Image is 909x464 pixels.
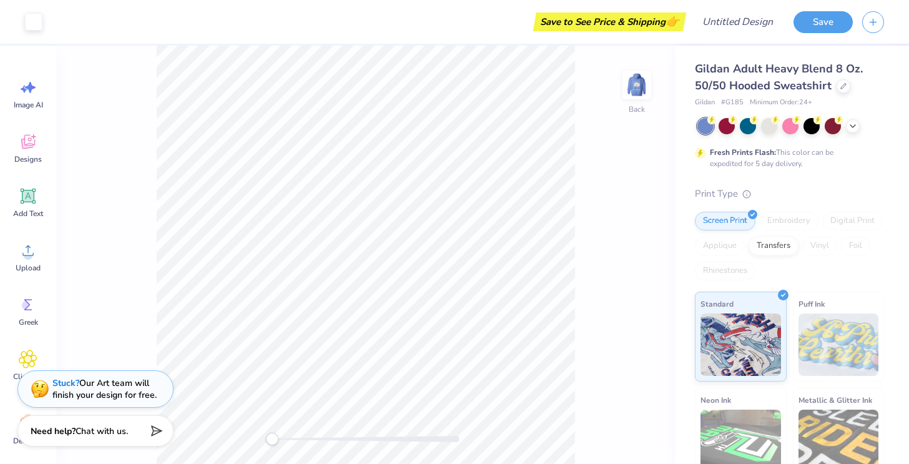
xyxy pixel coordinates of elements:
span: Puff Ink [798,297,825,310]
span: Gildan Adult Heavy Blend 8 Oz. 50/50 Hooded Sweatshirt [695,61,863,93]
button: Save [794,11,853,33]
strong: Need help? [31,425,76,437]
div: Rhinestones [695,262,755,280]
div: Foil [841,237,870,255]
span: Standard [700,297,734,310]
span: # G185 [721,97,744,108]
span: 👉 [666,14,679,29]
strong: Stuck? [52,377,79,389]
img: Back [624,72,649,97]
span: Designs [14,154,42,164]
img: Standard [700,313,781,376]
div: Vinyl [802,237,837,255]
img: Puff Ink [798,313,879,376]
span: Neon Ink [700,393,731,407]
div: Back [629,104,645,115]
span: Gildan [695,97,715,108]
span: Chat with us. [76,425,128,437]
div: Embroidery [759,212,818,230]
span: Image AI [14,100,43,110]
div: Digital Print [822,212,883,230]
strong: Fresh Prints Flash: [710,147,776,157]
div: Applique [695,237,745,255]
div: Screen Print [695,212,755,230]
div: Transfers [749,237,798,255]
div: Save to See Price & Shipping [536,12,683,31]
input: Untitled Design [692,9,784,34]
div: Print Type [695,187,884,201]
span: Greek [19,317,38,327]
div: This color can be expedited for 5 day delivery. [710,147,863,169]
div: Our Art team will finish your design for free. [52,377,157,401]
span: Decorate [13,436,43,446]
span: Clipart & logos [7,372,49,392]
span: Metallic & Glitter Ink [798,393,872,407]
span: Minimum Order: 24 + [750,97,812,108]
span: Add Text [13,209,43,219]
span: Upload [16,263,41,273]
div: Accessibility label [266,433,278,445]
